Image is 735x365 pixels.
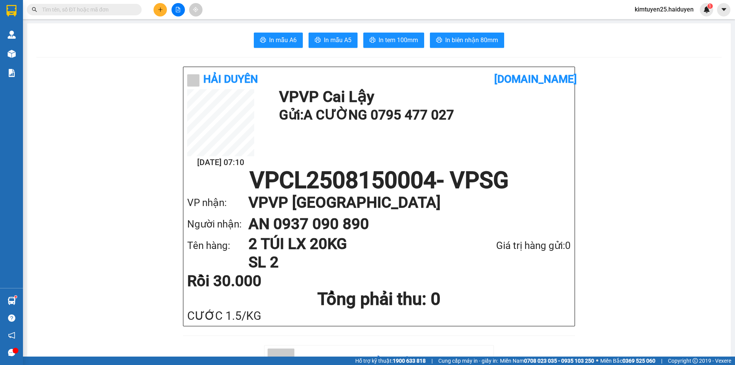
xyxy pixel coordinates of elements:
img: warehouse-icon [8,297,16,305]
span: In biên nhận 80mm [445,35,498,45]
span: kimtuyen25.haiduyen [629,5,700,14]
h1: AN 0937 090 890 [248,213,555,235]
h1: 2 TÚI LX 20KG [248,235,456,253]
span: printer [315,37,321,44]
span: printer [260,37,266,44]
span: printer [369,37,376,44]
strong: 0708 023 035 - 0935 103 250 [524,358,594,364]
h2: [DATE] 07:10 [187,156,254,169]
span: | [661,357,662,365]
div: Rồi 30.000 [187,273,314,289]
button: aim [189,3,203,16]
span: printer [436,37,442,44]
span: ⚪️ [596,359,598,362]
span: Cung cấp máy in - giấy in: [438,357,498,365]
span: | [431,357,433,365]
span: In mẫu A5 [324,35,351,45]
span: question-circle [8,314,15,322]
span: notification [8,332,15,339]
div: Giá trị hàng gửi: 0 [456,238,571,254]
input: Tìm tên, số ĐT hoặc mã đơn [42,5,132,14]
span: In tem 100mm [379,35,418,45]
span: file-add [175,7,181,12]
h1: SL 2 [248,253,456,272]
strong: 0369 525 060 [622,358,655,364]
div: CƯỚC 1.5/KG [187,309,571,322]
strong: 1900 633 818 [393,358,426,364]
button: printerIn biên nhận 80mm [430,33,504,48]
h1: VPCL2508150004 - VPSG [187,169,571,192]
b: Hải Duyên [203,73,258,85]
img: warehouse-icon [8,50,16,58]
span: search [32,7,37,12]
span: copyright [693,358,698,363]
span: In mẫu A6 [269,35,297,45]
span: Miền Nam [500,357,594,365]
span: message [8,349,15,356]
div: Người nhận: [187,216,248,232]
span: Hỗ trợ kỹ thuật: [355,357,426,365]
span: 1 [709,3,711,9]
img: warehouse-icon [8,31,16,39]
sup: 1 [15,296,17,298]
span: caret-down [720,6,727,13]
button: plus [154,3,167,16]
button: printerIn mẫu A5 [309,33,358,48]
button: caret-down [717,3,730,16]
h1: Gửi: A CƯỜNG 0795 477 027 [279,105,567,126]
div: Tên hàng: [187,238,248,254]
span: Miền Bắc [600,357,655,365]
div: VP nhận: [187,195,248,211]
h1: VP VP [GEOGRAPHIC_DATA] [248,192,555,213]
sup: 1 [707,3,713,9]
img: solution-icon [8,69,16,77]
button: printerIn mẫu A6 [254,33,303,48]
h1: Tổng phải thu: 0 [187,289,571,309]
h1: VP VP Cai Lậy [279,89,567,105]
button: printerIn tem 100mm [363,33,424,48]
span: plus [158,7,163,12]
img: logo-vxr [7,5,16,16]
button: file-add [171,3,185,16]
span: aim [193,7,198,12]
b: [DOMAIN_NAME] [494,73,577,85]
img: icon-new-feature [703,6,710,13]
